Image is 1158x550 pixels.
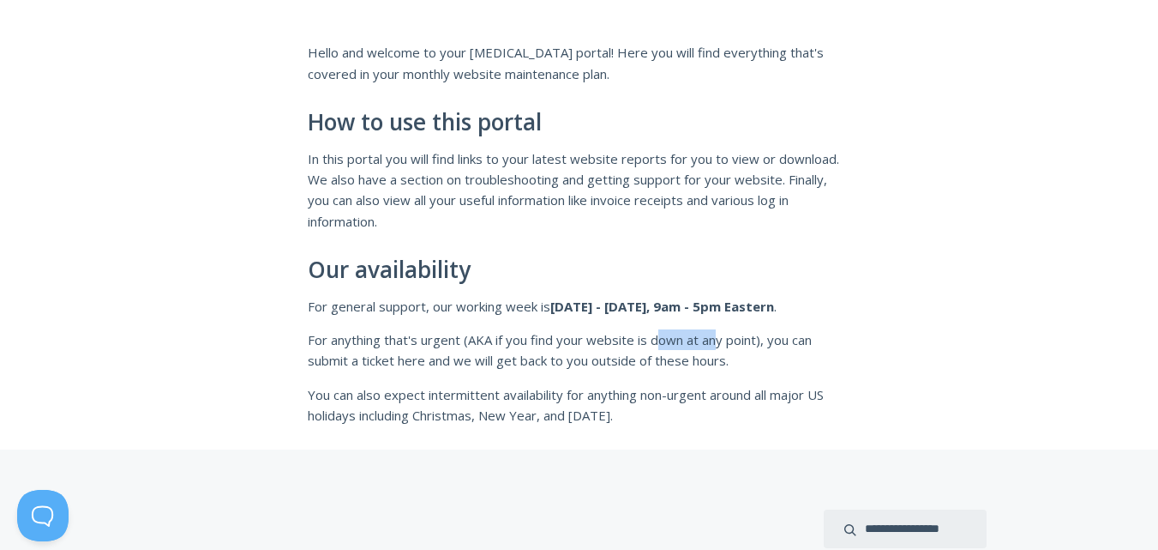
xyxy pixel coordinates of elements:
[824,510,987,548] input: search input
[308,42,851,84] p: Hello and welcome to your [MEDICAL_DATA] portal! Here you will find everything that's covered in ...
[308,257,851,283] h2: Our availability
[17,490,69,541] iframe: Toggle Customer Support
[308,148,851,233] p: In this portal you will find links to your latest website reports for you to view or download. We...
[550,298,774,315] strong: [DATE] - [DATE], 9am - 5pm Eastern
[308,329,851,372] p: For anything that's urgent (AKA if you find your website is down at any point), you can submit a ...
[308,296,851,317] p: For general support, our working week is .
[308,384,851,426] p: You can also expect intermittent availability for anything non-urgent around all major US holiday...
[308,110,851,136] h2: How to use this portal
